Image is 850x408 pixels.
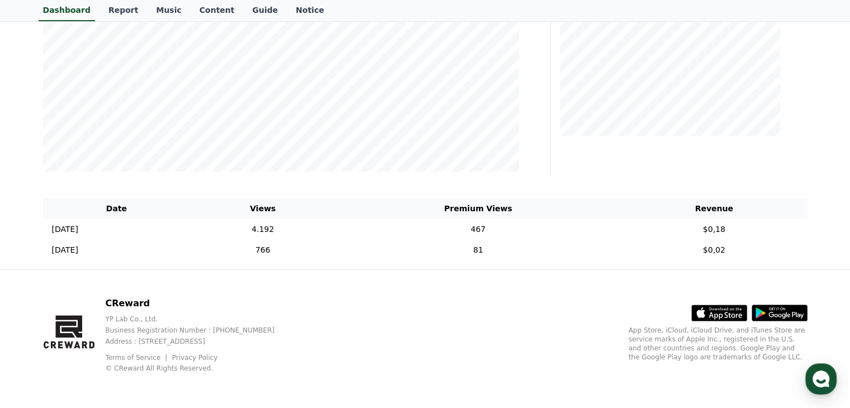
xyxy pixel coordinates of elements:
[629,326,808,362] p: App Store, iCloud, iCloud Drive, and iTunes Store are service marks of Apple Inc., registered in ...
[190,198,335,219] th: Views
[165,332,193,341] span: Settings
[190,240,335,260] td: 766
[74,315,144,343] a: Messages
[105,315,292,324] p: YP Lab Co., Ltd.
[172,354,218,362] a: Privacy Policy
[621,219,808,240] td: $0,18
[105,326,292,335] p: Business Registration Number : [PHONE_NUMBER]
[144,315,215,343] a: Settings
[621,198,808,219] th: Revenue
[29,332,48,341] span: Home
[105,297,292,310] p: CReward
[52,244,78,256] p: [DATE]
[105,364,292,373] p: © CReward All Rights Reserved.
[335,219,621,240] td: 467
[190,219,335,240] td: 4.192
[3,315,74,343] a: Home
[335,198,621,219] th: Premium Views
[621,240,808,260] td: $0,02
[43,198,191,219] th: Date
[52,224,78,235] p: [DATE]
[105,354,169,362] a: Terms of Service
[93,333,126,341] span: Messages
[105,337,292,346] p: Address : [STREET_ADDRESS]
[335,240,621,260] td: 81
